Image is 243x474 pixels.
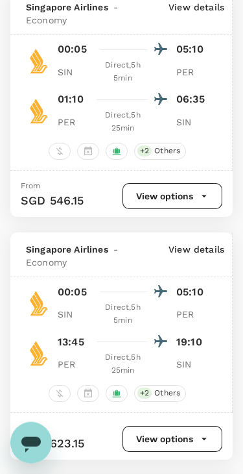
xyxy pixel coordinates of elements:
span: - [108,1,123,14]
span: From [21,181,41,190]
p: 13:45 [58,334,84,350]
p: 05:10 [176,284,209,300]
p: SIN [176,358,209,371]
p: SGD 623.15 [21,435,85,452]
span: Singapore Airlines [26,243,108,256]
p: 01:10 [58,92,84,107]
img: SQ [26,98,52,124]
p: PER [58,358,90,371]
p: PER [58,116,90,129]
p: SIN [176,116,209,129]
p: SIN [58,66,90,79]
span: Others [149,388,185,399]
p: 06:35 [176,92,209,107]
div: +2Others [134,385,186,402]
button: View options [122,183,222,209]
p: View details [168,1,224,27]
span: From [21,423,41,432]
img: SQ [26,48,52,74]
img: SQ [26,290,52,316]
iframe: Button to launch messaging window [10,422,52,464]
p: View details [168,243,224,269]
span: Others [149,145,185,156]
div: +2Others [134,143,186,160]
span: Economy [26,256,67,269]
p: 19:10 [176,334,209,350]
div: Direct , 5h 5min [98,301,148,327]
span: + 2 [137,145,152,156]
span: - [108,243,123,256]
p: 00:05 [58,284,87,300]
button: View options [122,426,222,452]
p: 00:05 [58,42,87,57]
p: PER [176,308,209,321]
div: Direct , 5h 25min [98,109,148,135]
p: SGD 546.15 [21,192,84,209]
span: Economy [26,14,67,27]
span: Singapore Airlines [26,1,108,14]
p: 05:10 [176,42,209,57]
img: SQ [26,340,52,366]
p: SIN [58,308,90,321]
div: Direct , 5h 5min [98,59,148,85]
div: Direct , 5h 25min [98,351,148,377]
p: PER [176,66,209,79]
span: + 2 [137,388,152,399]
